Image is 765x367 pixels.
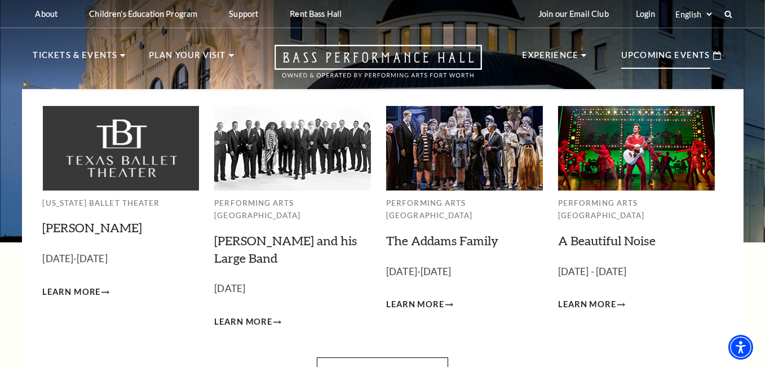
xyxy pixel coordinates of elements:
[728,335,753,360] div: Accessibility Menu
[43,285,110,299] a: Learn More Peter Pan
[43,106,200,190] img: Texas Ballet Theater
[214,281,371,297] p: [DATE]
[33,48,118,69] p: Tickets & Events
[149,48,226,69] p: Plan Your Visit
[214,233,357,266] a: [PERSON_NAME] and his Large Band
[558,264,715,280] p: [DATE] - [DATE]
[558,233,656,248] a: A Beautiful Noise
[43,220,143,235] a: [PERSON_NAME]
[43,285,101,299] span: Learn More
[290,9,342,19] p: Rent Bass Hall
[214,315,281,329] a: Learn More Lyle Lovett and his Large Band
[558,197,715,222] p: Performing Arts [GEOGRAPHIC_DATA]
[386,233,498,248] a: The Addams Family
[558,106,715,190] img: Performing Arts Fort Worth
[89,9,197,19] p: Children's Education Program
[558,298,616,312] span: Learn More
[386,106,543,190] img: Performing Arts Fort Worth
[386,298,453,312] a: Learn More The Addams Family
[43,251,200,267] p: [DATE]-[DATE]
[386,298,444,312] span: Learn More
[229,9,258,19] p: Support
[43,197,200,210] p: [US_STATE] Ballet Theater
[214,315,272,329] span: Learn More
[36,9,58,19] p: About
[621,48,710,69] p: Upcoming Events
[523,48,579,69] p: Experience
[674,9,714,20] select: Select:
[214,106,371,190] img: Performing Arts Fort Worth
[214,197,371,222] p: Performing Arts [GEOGRAPHIC_DATA]
[386,197,543,222] p: Performing Arts [GEOGRAPHIC_DATA]
[558,298,625,312] a: Learn More A Beautiful Noise
[386,264,543,280] p: [DATE]-[DATE]
[234,45,523,89] a: Open this option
